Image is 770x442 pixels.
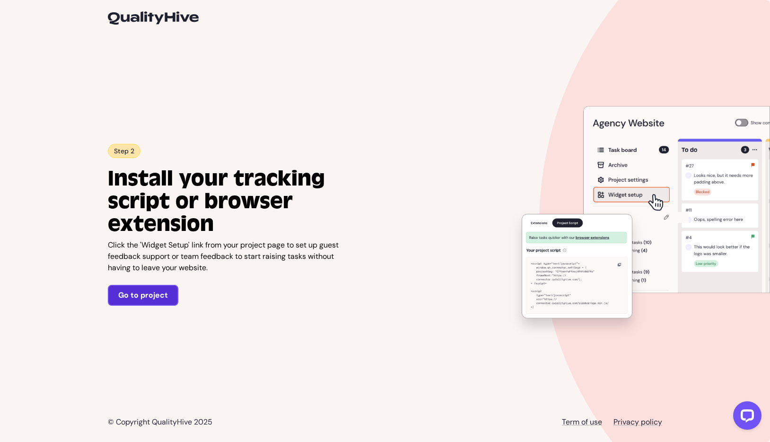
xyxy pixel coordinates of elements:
[562,417,602,427] a: Term of use
[613,417,662,427] a: Privacy policy
[108,168,344,236] h2: Install your tracking script or browser extension
[504,106,770,344] img: Welcome guide
[726,398,765,437] iframe: LiveChat chat widget
[108,11,199,25] img: logo-icon
[108,285,178,306] a: Go to project
[108,239,344,274] p: Click the 'Widget Setup' link from your project page to set up guest feedback support or team fee...
[108,417,212,427] span: © Copyright QualityHive 2025
[108,144,140,158] div: Step 2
